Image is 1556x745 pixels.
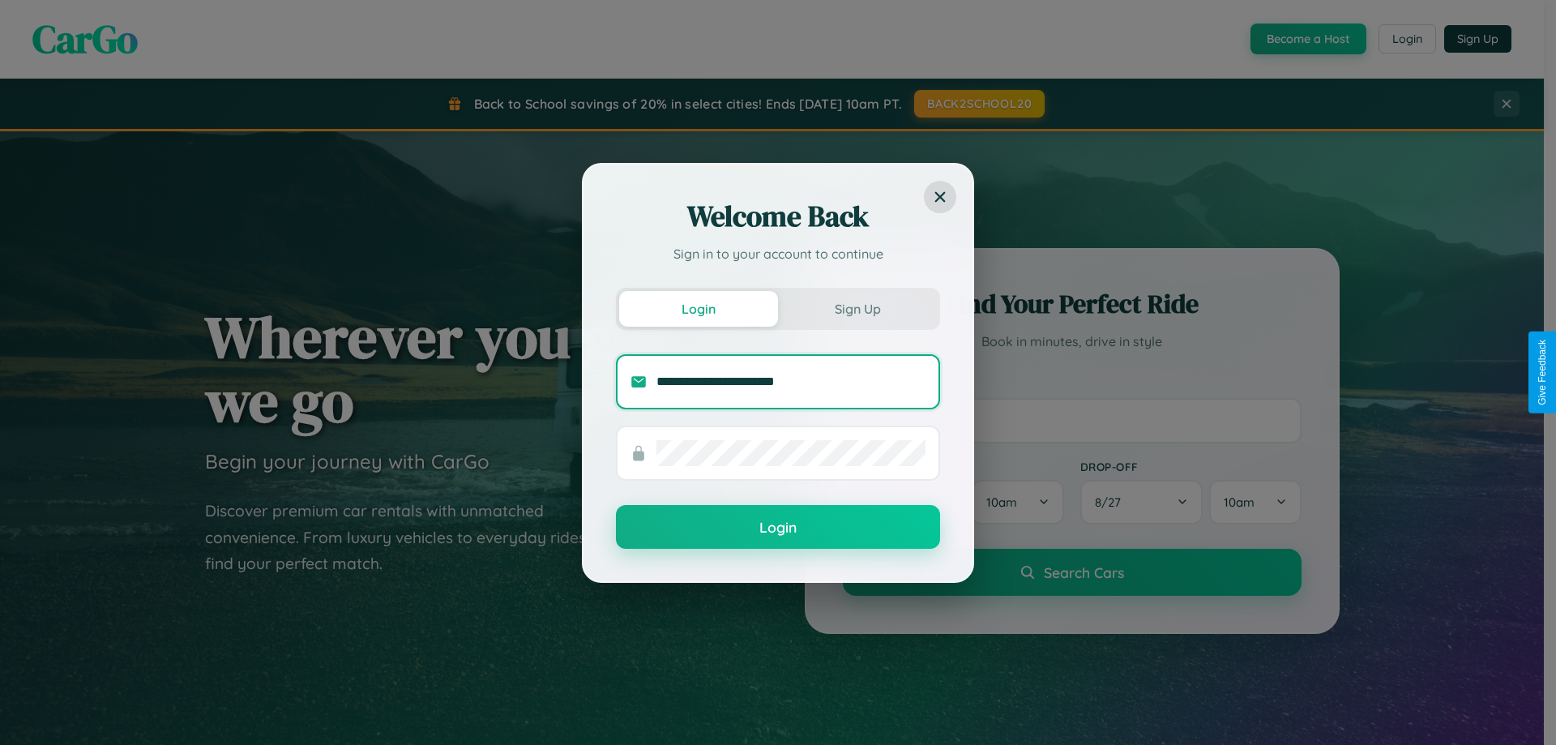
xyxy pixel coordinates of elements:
[616,505,940,549] button: Login
[1537,340,1548,405] div: Give Feedback
[619,291,778,327] button: Login
[778,291,937,327] button: Sign Up
[616,244,940,263] p: Sign in to your account to continue
[616,197,940,236] h2: Welcome Back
